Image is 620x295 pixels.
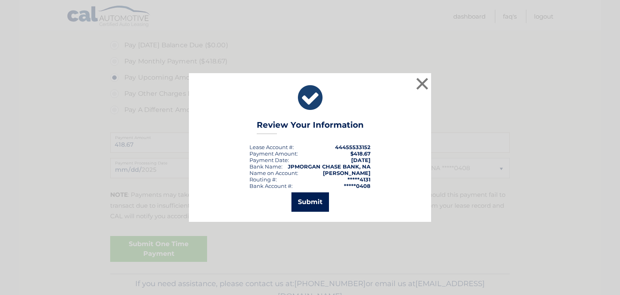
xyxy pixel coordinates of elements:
span: Payment Date [249,157,288,163]
div: : [249,157,289,163]
div: Payment Amount: [249,150,298,157]
strong: 44455533152 [335,144,371,150]
span: [DATE] [351,157,371,163]
div: Routing #: [249,176,277,183]
div: Name on Account: [249,170,298,176]
div: Lease Account #: [249,144,294,150]
div: Bank Account #: [249,183,293,189]
button: × [414,76,430,92]
h3: Review Your Information [257,120,364,134]
div: Bank Name: [249,163,283,170]
strong: [PERSON_NAME] [323,170,371,176]
strong: JPMORGAN CHASE BANK, NA [288,163,371,170]
span: $418.67 [350,150,371,157]
button: Submit [291,192,329,212]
